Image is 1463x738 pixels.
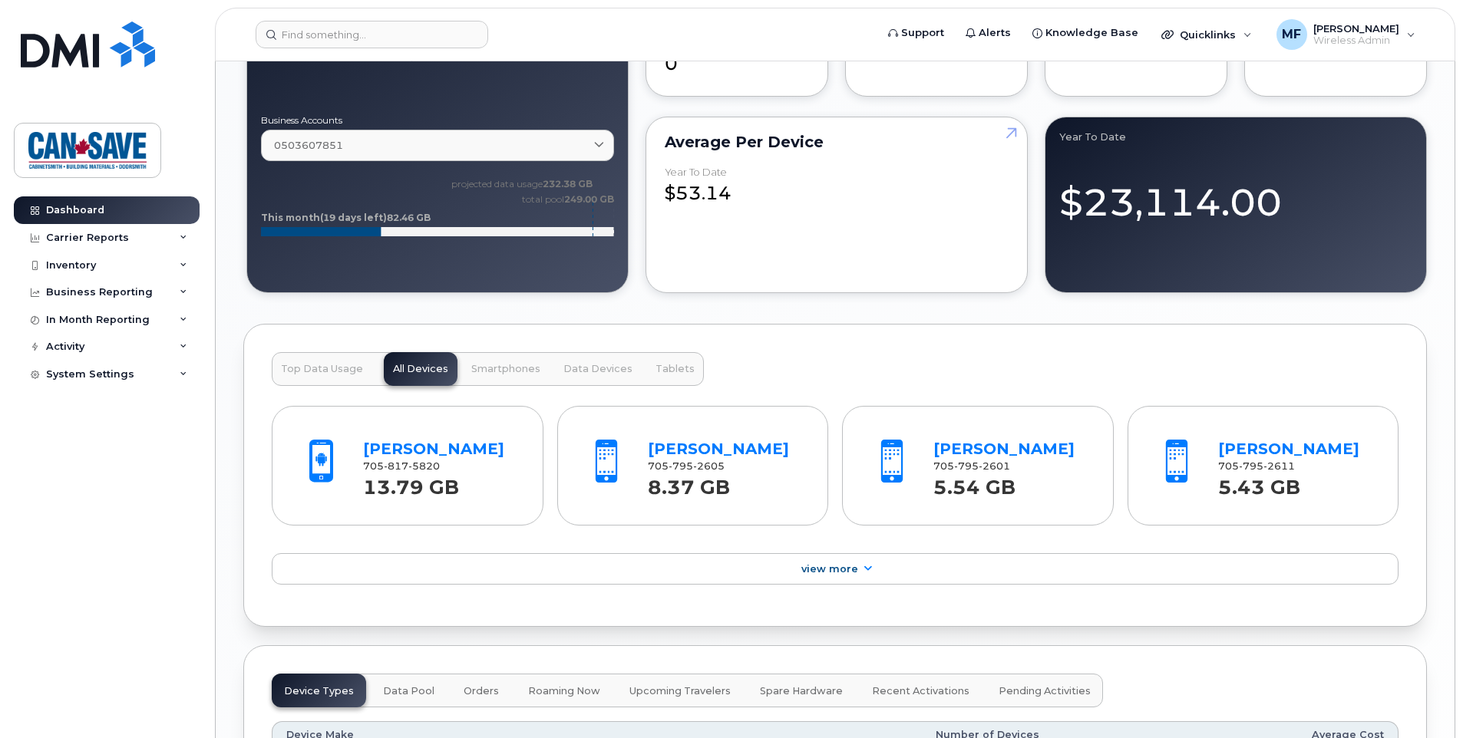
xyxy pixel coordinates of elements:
button: Tablets [646,352,704,386]
a: Alerts [955,18,1022,48]
span: Tablets [656,363,695,375]
span: Spare Hardware [760,685,843,697]
span: Data Devices [563,363,632,375]
tspan: (19 days left) [320,212,387,223]
span: MF [1282,25,1301,44]
strong: 5.54 GB [933,467,1016,499]
strong: 8.37 GB [648,467,730,499]
span: Knowledge Base [1045,25,1138,41]
tspan: 82.46 GB [387,212,431,223]
div: Quicklinks [1151,19,1263,50]
span: 5820 [408,460,440,472]
a: [PERSON_NAME] [363,440,504,458]
div: Year to Date [665,166,727,178]
span: Data Pool [383,685,434,697]
text: projected data usage [451,178,593,189]
div: Year to Date [1059,131,1412,143]
a: [PERSON_NAME] [1218,440,1359,458]
tspan: 249.00 GB [564,193,614,205]
span: 795 [1239,460,1263,472]
tspan: This month [261,212,320,223]
span: Support [901,25,944,41]
strong: 5.43 GB [1218,467,1300,499]
span: Roaming Now [528,685,600,697]
span: [PERSON_NAME] [1313,22,1399,35]
a: 0503607851 [261,130,614,161]
strong: 13.79 GB [363,467,459,499]
span: 0503607851 [274,138,343,153]
span: 795 [669,460,693,472]
span: Top Data Usage [281,363,363,375]
span: 2611 [1263,460,1295,472]
span: Wireless Admin [1313,35,1399,47]
span: Recent Activations [872,685,969,697]
div: Mark Froats [1266,19,1426,50]
span: 705 [648,460,725,472]
label: Business Accounts [261,116,614,125]
span: 817 [384,460,408,472]
span: 795 [954,460,979,472]
span: Alerts [979,25,1011,41]
a: [PERSON_NAME] [933,440,1075,458]
a: Knowledge Base [1022,18,1149,48]
div: Average per Device [665,136,1009,148]
span: Smartphones [471,363,540,375]
span: Upcoming Travelers [629,685,731,697]
a: Support [877,18,955,48]
text: total pool [521,193,614,205]
button: Data Devices [554,352,642,386]
a: [PERSON_NAME] [648,440,789,458]
span: Orders [464,685,499,697]
button: Top Data Usage [272,352,372,386]
span: 2601 [979,460,1010,472]
tspan: 232.38 GB [543,178,593,189]
span: 705 [933,460,1010,472]
div: $53.14 [665,166,1009,206]
span: 705 [363,460,440,472]
button: Smartphones [462,352,550,386]
span: Quicklinks [1180,28,1236,41]
span: View More [801,563,858,575]
span: 2605 [693,460,725,472]
span: 705 [1218,460,1295,472]
div: $23,114.00 [1059,162,1412,229]
input: Find something... [256,21,488,48]
a: View More [272,553,1399,585]
span: Pending Activities [999,685,1091,697]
